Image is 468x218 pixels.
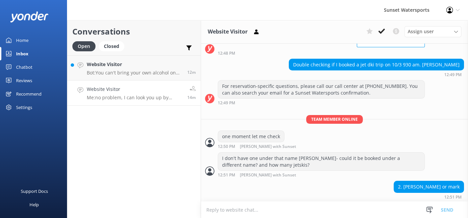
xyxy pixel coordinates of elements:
h4: Website Visitor [87,86,182,93]
div: Recommend [16,87,42,101]
div: I don't have one under that name [PERSON_NAME]- could it be booked under a different name? and ho... [218,153,424,170]
div: Sep 25 2025 11:51am (UTC -05:00) America/Cancun [394,195,464,199]
div: one moment let me check [218,131,284,142]
div: Sep 25 2025 11:51am (UTC -05:00) America/Cancun [218,172,425,177]
span: Assign user [408,28,434,35]
p: Me: no problem, I can look you up by phone or email also to see if we have it [87,95,182,101]
div: Sep 25 2025 11:49am (UTC -05:00) America/Cancun [289,72,464,77]
div: 2. [PERSON_NAME] or mark [394,181,464,193]
span: Team member online [306,115,363,123]
strong: 12:49 PM [218,101,235,105]
div: Chatbot [16,60,32,74]
strong: 12:50 PM [218,145,235,149]
div: Sep 25 2025 11:50am (UTC -05:00) America/Cancun [218,144,318,149]
div: Settings [16,101,32,114]
span: [PERSON_NAME] with Sunset [240,145,296,149]
a: Closed [99,42,128,50]
img: yonder-white-logo.png [10,11,49,22]
p: Bot: You can't bring your own alcohol on our public trips, but if you've rented one of our rental... [87,70,182,76]
div: Closed [99,41,124,51]
div: Reviews [16,74,32,87]
div: Sep 25 2025 11:49am (UTC -05:00) America/Cancun [218,100,425,105]
div: Home [16,34,28,47]
h3: Website Visitor [208,28,248,36]
a: Open [72,42,99,50]
strong: 12:51 PM [218,173,235,177]
div: Open [72,41,95,51]
div: Assign User [404,26,461,37]
div: Double checking if I booked a jet dki trip on 10/3 930 am. [PERSON_NAME] [289,59,464,70]
div: Help [29,198,39,211]
span: Sep 25 2025 12:00pm (UTC -05:00) America/Cancun [187,95,196,100]
div: Inbox [16,47,28,60]
h4: Website Visitor [87,61,182,68]
a: Website VisitorBot:You can't bring your own alcohol on our public trips, but if you've rented one... [67,55,201,80]
span: [PERSON_NAME] with Sunset [240,173,296,177]
strong: 12:49 PM [444,73,462,77]
div: Support Docs [21,184,48,198]
a: Website VisitorMe:no problem, I can look you up by phone or email also to see if we have it14m [67,80,201,106]
strong: 12:48 PM [218,51,235,55]
h2: Conversations [72,25,196,38]
span: Sep 25 2025 12:02pm (UTC -05:00) America/Cancun [187,69,196,75]
div: Sep 25 2025 11:48am (UTC -05:00) America/Cancun [218,51,425,55]
strong: 12:51 PM [444,195,462,199]
div: For reservation-specific questions, please call our call center at [PHONE_NUMBER]. You can also s... [218,80,424,98]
